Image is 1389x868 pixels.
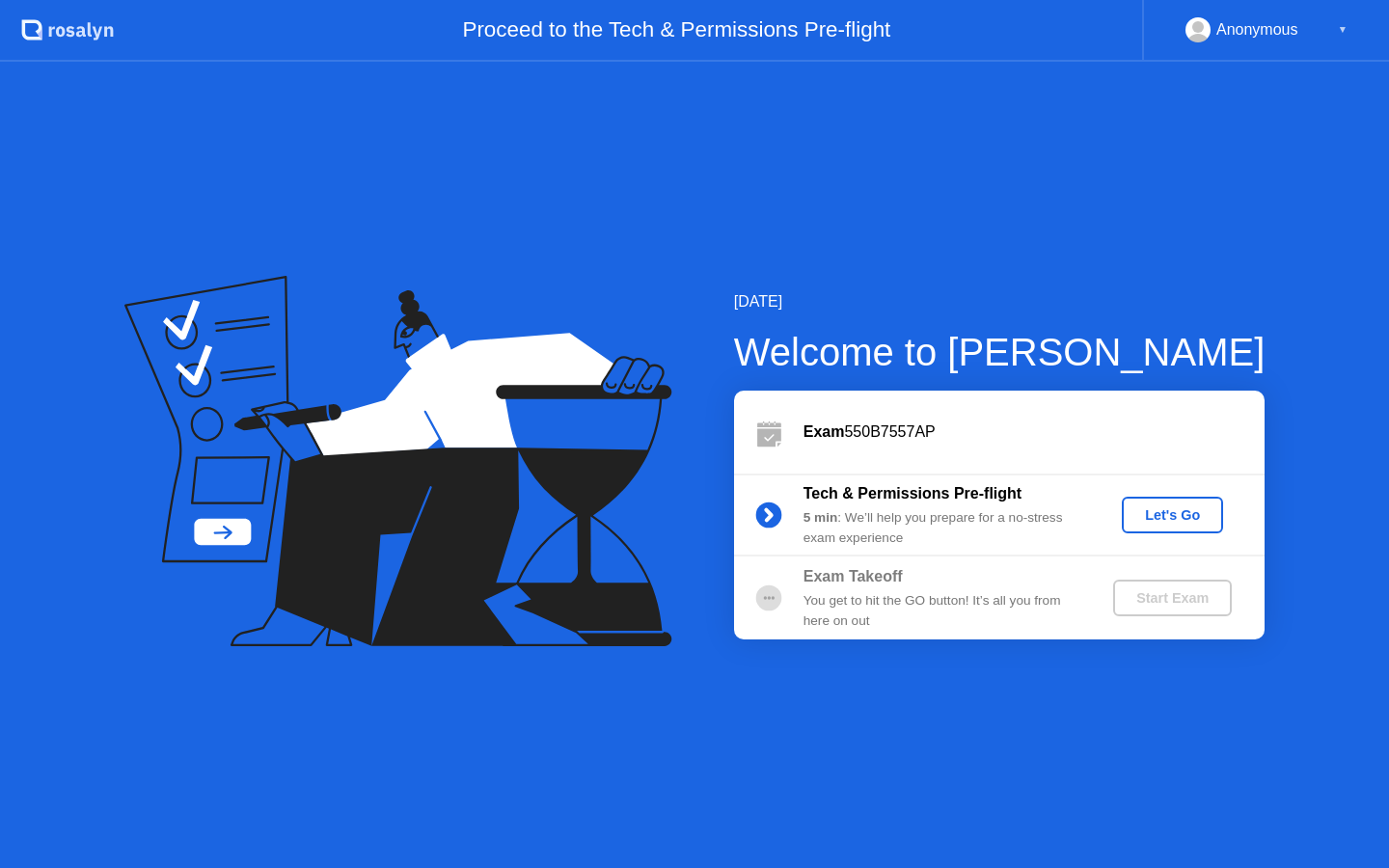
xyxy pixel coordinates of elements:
div: 550B7557AP [803,420,1265,444]
button: Let's Go [1122,497,1223,533]
b: Tech & Permissions Pre-flight [803,485,1021,502]
b: 5 min [803,510,838,525]
b: Exam Takeoff [803,568,903,584]
div: Welcome to [PERSON_NAME] [734,323,1266,381]
div: ▼ [1338,17,1348,42]
div: Anonymous [1216,17,1298,42]
div: Start Exam [1121,590,1224,606]
div: [DATE] [734,290,1266,313]
b: Exam [803,423,845,440]
div: You get to hit the GO button! It’s all you from here on out [803,591,1081,631]
button: Start Exam [1113,580,1232,616]
div: : We’ll help you prepare for a no-stress exam experience [803,508,1081,548]
div: Let's Go [1130,507,1215,523]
